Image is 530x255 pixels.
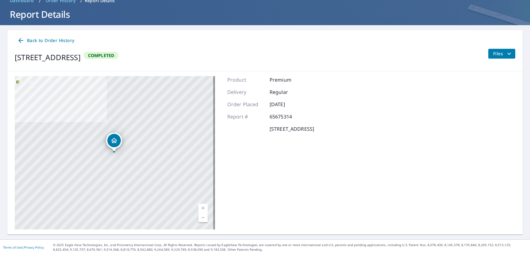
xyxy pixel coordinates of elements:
[15,35,77,46] a: Back to Order History
[270,101,306,108] p: [DATE]
[227,101,264,108] p: Order Placed
[270,76,306,83] p: Premium
[227,113,264,120] p: Report #
[270,88,306,96] p: Regular
[15,52,81,63] div: [STREET_ADDRESS]
[488,49,515,59] button: filesDropdownBtn-65675314
[227,88,264,96] p: Delivery
[198,213,208,222] a: Current Level 17, Zoom Out
[270,113,306,120] p: 65675314
[3,245,22,249] a: Terms of Use
[227,76,264,83] p: Product
[106,133,122,152] div: Dropped pin, building 1, Residential property, 40 SW 89th Ave Portland, OR 97225
[7,8,523,21] h1: Report Details
[17,37,74,44] span: Back to Order History
[84,52,118,58] span: Completed
[24,245,44,249] a: Privacy Policy
[53,243,527,252] p: © 2025 Eagle View Technologies, Inc. and Pictometry International Corp. All Rights Reserved. Repo...
[198,204,208,213] a: Current Level 17, Zoom In
[270,125,314,133] p: [STREET_ADDRESS]
[3,245,44,249] p: |
[493,50,513,57] span: Files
